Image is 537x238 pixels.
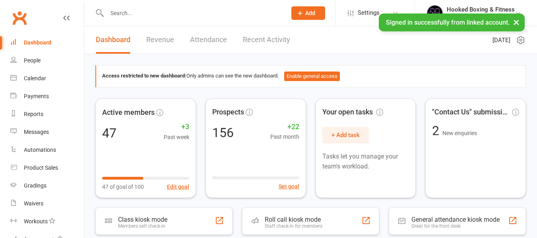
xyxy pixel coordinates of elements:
button: Set goal [279,182,299,191]
div: Gradings [24,182,47,189]
button: × [509,14,523,31]
a: Revenue [146,26,174,54]
button: + Add task [322,127,369,143]
span: 2 [432,123,442,138]
div: 47 [102,126,116,139]
span: Signed in successfully from linked account. [386,19,510,26]
div: Messages [24,129,49,135]
span: Prospects [212,106,244,118]
div: Calendar [24,75,46,81]
span: "Contact Us" submissions [432,106,510,118]
div: Class kiosk mode [118,216,167,223]
div: Members self check-in [118,223,167,229]
div: 156 [212,126,234,139]
span: New enquiries [442,130,477,136]
a: Waivers [10,195,84,213]
div: General attendance kiosk mode [411,215,500,223]
strong: Access restricted to new dashboard: [102,73,186,79]
a: Automations [10,141,84,159]
div: Automations [24,147,56,153]
div: People [24,57,41,64]
div: Staff check-in for members [265,223,322,229]
input: Search... [105,8,281,19]
button: Edit goal [167,182,189,191]
span: Past month [270,132,299,141]
span: +22 [270,121,299,133]
a: Workouts [10,213,84,230]
span: Add [305,10,315,16]
div: Hooked Boxing & Fitness [447,13,515,20]
div: Reports [24,111,43,117]
a: Recent Activity [243,26,290,54]
div: Hooked Boxing & Fitness [447,6,515,13]
span: 47 of goal of 100 [102,182,144,191]
a: Dashboard [10,34,84,52]
button: Enable general access [284,72,340,81]
div: Roll call kiosk mode [265,215,322,223]
p: Tasks let you manage your team's workload. [322,151,409,172]
img: thumb_image1731986243.png [427,5,443,21]
div: Great for the front desk [411,223,500,229]
div: Product Sales [24,164,58,171]
div: Only admins can see the new dashboard. [102,72,520,81]
span: +3 [164,121,189,132]
span: Active members [102,106,155,118]
a: Messages [10,123,84,141]
span: Your open tasks [322,106,383,118]
a: Product Sales [10,159,84,177]
span: Past week [164,132,189,141]
div: Dashboard [24,39,51,46]
a: People [10,52,84,70]
div: Payments [24,93,49,99]
a: Reports [10,105,84,123]
a: Gradings [10,177,84,195]
span: Settings [358,4,380,22]
a: Payments [10,87,84,105]
a: Dashboard [96,26,130,54]
button: Add [291,6,325,20]
a: Clubworx [10,8,29,28]
a: Calendar [10,70,84,87]
span: [DATE] [492,35,510,45]
a: Attendance [190,26,227,54]
div: Waivers [24,200,43,207]
div: Workouts [24,218,48,224]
